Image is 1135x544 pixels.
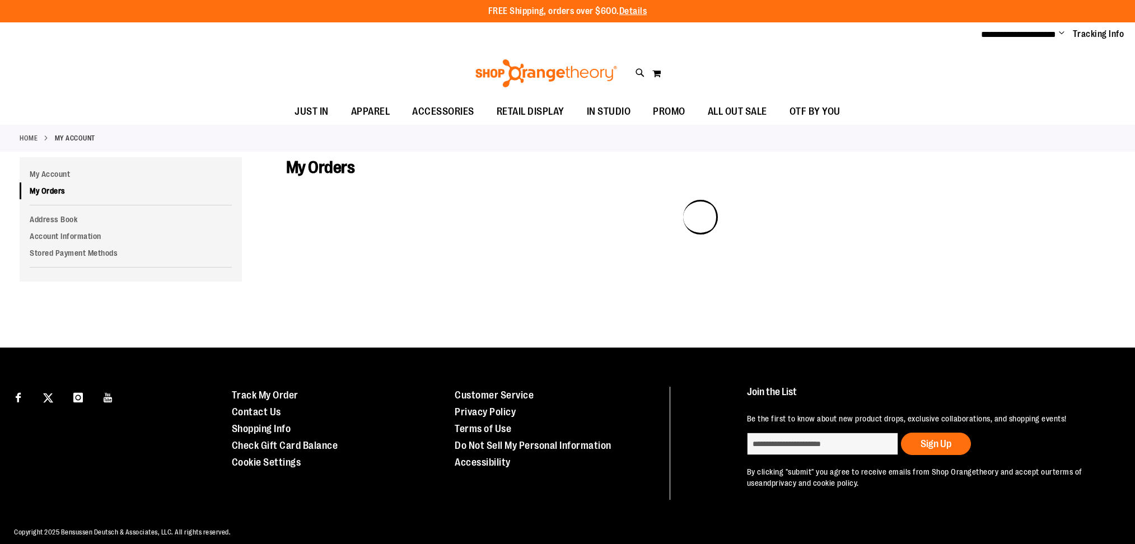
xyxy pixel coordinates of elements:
[68,387,88,406] a: Visit our Instagram page
[1059,29,1064,40] button: Account menu
[790,99,840,124] span: OTF BY YOU
[619,6,647,16] a: Details
[232,423,291,434] a: Shopping Info
[708,99,767,124] span: ALL OUT SALE
[455,423,511,434] a: Terms of Use
[232,390,298,401] a: Track My Order
[747,413,1109,424] p: Be the first to know about new product drops, exclusive collaborations, and shopping events!
[747,433,898,455] input: enter email
[20,166,242,182] a: My Account
[455,440,611,451] a: Do Not Sell My Personal Information
[497,99,564,124] span: RETAIL DISPLAY
[14,528,231,536] span: Copyright 2025 Bensussen Deutsch & Associates, LLC. All rights reserved.
[39,387,58,406] a: Visit our X page
[455,457,511,468] a: Accessibility
[455,406,516,418] a: Privacy Policy
[1073,28,1124,40] a: Tracking Info
[921,438,951,449] span: Sign Up
[8,387,28,406] a: Visit our Facebook page
[232,440,338,451] a: Check Gift Card Balance
[474,59,619,87] img: Shop Orangetheory
[232,457,301,468] a: Cookie Settings
[55,133,95,143] strong: My Account
[286,158,355,177] span: My Orders
[295,99,329,124] span: JUST IN
[20,245,242,261] a: Stored Payment Methods
[747,387,1109,407] h4: Join the List
[455,390,534,401] a: Customer Service
[43,393,53,403] img: Twitter
[587,99,631,124] span: IN STUDIO
[653,99,685,124] span: PROMO
[20,228,242,245] a: Account Information
[488,5,647,18] p: FREE Shipping, orders over $600.
[20,133,38,143] a: Home
[901,433,971,455] button: Sign Up
[747,466,1109,489] p: By clicking "submit" you agree to receive emails from Shop Orangetheory and accept our and
[99,387,118,406] a: Visit our Youtube page
[20,182,242,199] a: My Orders
[232,406,281,418] a: Contact Us
[351,99,390,124] span: APPAREL
[20,211,242,228] a: Address Book
[772,479,859,487] a: privacy and cookie policy.
[412,99,474,124] span: ACCESSORIES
